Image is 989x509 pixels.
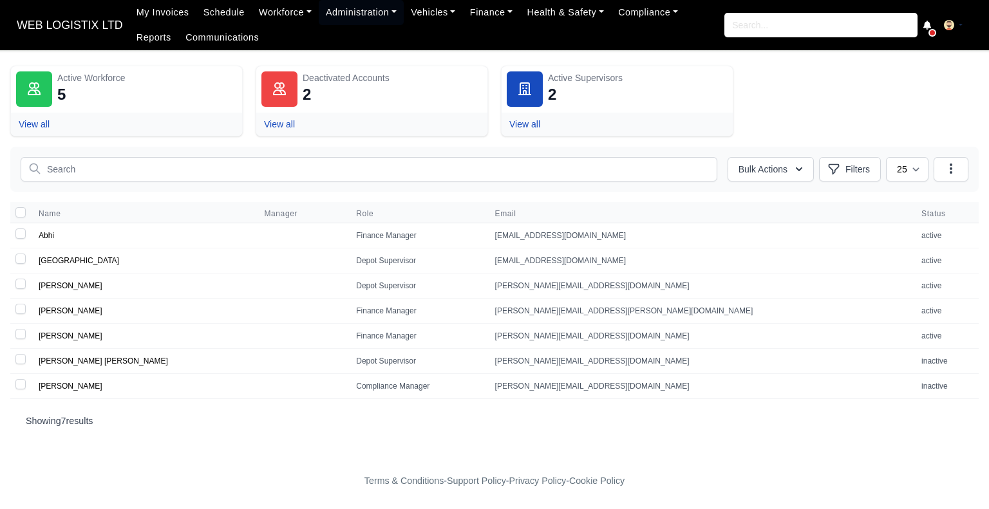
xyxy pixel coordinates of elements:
button: Role [356,208,384,219]
div: 2 [548,84,556,105]
td: [PERSON_NAME][EMAIL_ADDRESS][DOMAIN_NAME] [487,374,914,399]
td: active [914,324,979,349]
div: 2 [303,84,311,105]
td: Finance Manager [348,324,487,349]
a: Abhi [39,231,54,240]
a: [GEOGRAPHIC_DATA] [39,256,119,265]
td: active [914,248,979,273]
a: [PERSON_NAME] [39,382,102,391]
span: Name [39,208,61,219]
td: [PERSON_NAME][EMAIL_ADDRESS][PERSON_NAME][DOMAIN_NAME] [487,299,914,324]
a: Reports [129,25,178,50]
button: Bulk Actions [728,157,814,181]
td: active [914,223,979,248]
td: Depot Supervisor [348,248,487,273]
p: Showing results [26,414,963,427]
a: View all [509,119,540,129]
a: View all [19,119,50,129]
input: Search [21,157,717,181]
td: inactive [914,374,979,399]
span: WEB LOGISTIX LTD [10,12,129,38]
button: Filters [819,157,881,181]
a: Privacy Policy [509,476,567,486]
div: Active Supervisors [548,71,728,84]
td: Compliance Manager [348,374,487,399]
td: [PERSON_NAME][EMAIL_ADDRESS][DOMAIN_NAME] [487,324,914,349]
td: [PERSON_NAME][EMAIL_ADDRESS][DOMAIN_NAME] [487,273,914,299]
td: [EMAIL_ADDRESS][DOMAIN_NAME] [487,248,914,273]
a: Cookie Policy [569,476,625,486]
span: Email [495,208,906,219]
button: Manager [264,208,308,219]
a: WEB LOGISTIX LTD [10,13,129,38]
td: [PERSON_NAME][EMAIL_ADDRESS][DOMAIN_NAME] [487,349,914,374]
td: Finance Manager [348,223,487,248]
div: Deactivated Accounts [303,71,482,84]
span: Role [356,208,373,219]
div: Active Workforce [57,71,237,84]
td: active [914,273,979,299]
a: Communications [178,25,267,50]
td: Finance Manager [348,299,487,324]
td: [EMAIL_ADDRESS][DOMAIN_NAME] [487,223,914,248]
a: [PERSON_NAME] [PERSON_NAME] [39,356,168,366]
a: [PERSON_NAME] [39,306,102,315]
a: [PERSON_NAME] [39,281,102,290]
a: Support Policy [447,476,506,486]
a: Terms & Conditions [364,476,444,486]
button: Name [39,208,71,219]
span: 7 [61,416,66,426]
td: Depot Supervisor [348,349,487,374]
input: Search... [724,13,918,37]
div: - - - [127,474,862,488]
td: active [914,299,979,324]
span: Manager [264,208,297,219]
span: Status [921,208,971,219]
div: 5 [57,84,66,105]
td: inactive [914,349,979,374]
a: [PERSON_NAME] [39,331,102,340]
td: Depot Supervisor [348,273,487,299]
a: View all [264,119,295,129]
